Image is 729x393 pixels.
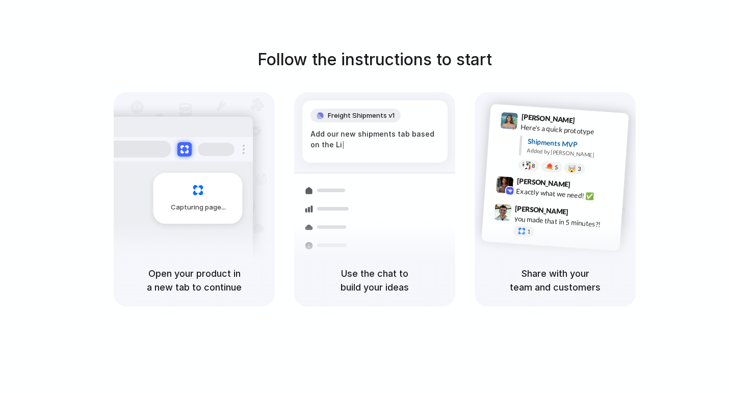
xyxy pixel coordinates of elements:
div: Add our new shipments tab based on the Li [310,128,439,150]
div: Exactly what we need! ✅ [516,186,618,203]
div: 🤯 [568,165,577,172]
span: 9:47 AM [571,207,592,220]
span: Capturing page [171,202,227,213]
div: Added by [PERSON_NAME] [527,146,620,161]
h5: Share with your team and customers [487,267,623,294]
h5: Use the chat to build your ideas [306,267,443,294]
span: 9:41 AM [578,116,599,128]
span: 9:42 AM [574,180,594,192]
span: 1 [527,229,531,234]
span: [PERSON_NAME] [515,203,569,218]
span: 5 [555,165,558,170]
h1: Follow the instructions to start [257,47,492,72]
span: 8 [532,163,535,169]
span: Freight Shipments v1 [328,111,395,121]
div: Here's a quick prototype [520,122,622,139]
span: [PERSON_NAME] [516,175,570,190]
h5: Open your product in a new tab to continue [126,267,263,294]
div: you made that in 5 minutes?! [514,213,616,230]
span: | [342,141,345,149]
span: [PERSON_NAME] [521,111,575,126]
div: Shipments MVP [527,136,621,153]
span: 3 [578,166,581,172]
